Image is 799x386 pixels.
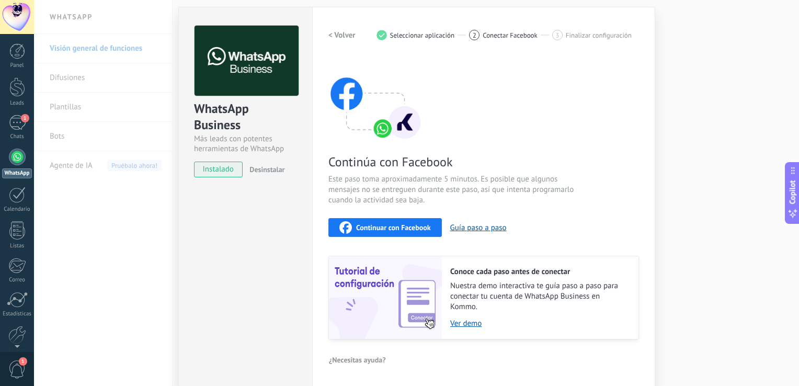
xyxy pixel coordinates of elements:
div: Calendario [2,206,32,213]
a: Ver demo [450,319,628,328]
button: Guía paso a paso [450,223,507,233]
div: WhatsApp Business [194,100,297,134]
div: Más leads con potentes herramientas de WhatsApp [194,134,297,154]
div: Chats [2,133,32,140]
span: Continuar con Facebook [356,224,431,231]
span: 1 [21,114,29,122]
span: 1 [19,357,27,366]
span: instalado [195,162,242,177]
span: 2 [473,31,476,40]
span: ¿Necesitas ayuda? [329,356,386,364]
div: WhatsApp [2,168,32,178]
button: Desinstalar [245,162,284,177]
div: Correo [2,277,32,283]
span: Nuestra demo interactiva te guía paso a paso para conectar tu cuenta de WhatsApp Business en Kommo. [450,281,628,312]
span: 3 [555,31,559,40]
button: < Volver [328,26,356,44]
div: Panel [2,62,32,69]
span: Conectar Facebook [483,31,538,39]
button: Continuar con Facebook [328,218,442,237]
img: logo_main.png [195,26,299,96]
span: Continúa con Facebook [328,154,577,170]
h2: Conoce cada paso antes de conectar [450,267,628,277]
span: Copilot [787,180,798,205]
div: Estadísticas [2,311,32,317]
img: connect with facebook [328,57,423,141]
div: Leads [2,100,32,107]
span: Este paso toma aproximadamente 5 minutos. Es posible que algunos mensajes no se entreguen durante... [328,174,577,206]
span: Desinstalar [249,165,284,174]
span: Finalizar configuración [566,31,632,39]
span: Seleccionar aplicación [390,31,455,39]
h2: < Volver [328,30,356,40]
div: Listas [2,243,32,249]
button: ¿Necesitas ayuda? [328,352,386,368]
